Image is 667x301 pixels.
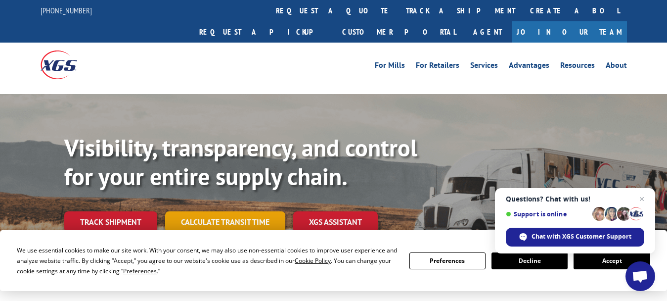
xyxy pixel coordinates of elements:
[560,61,595,72] a: Resources
[41,5,92,15] a: [PHONE_NUMBER]
[463,21,512,43] a: Agent
[506,195,644,203] span: Questions? Chat with us!
[17,245,397,276] div: We use essential cookies to make our site work. With your consent, we may also use non-essential ...
[574,252,650,269] button: Accept
[335,21,463,43] a: Customer Portal
[606,61,627,72] a: About
[506,228,644,247] span: Chat with XGS Customer Support
[192,21,335,43] a: Request a pickup
[506,210,589,218] span: Support is online
[123,267,157,275] span: Preferences
[375,61,405,72] a: For Mills
[491,252,568,269] button: Decline
[293,211,378,233] a: XGS ASSISTANT
[470,61,498,72] a: Services
[416,61,459,72] a: For Retailers
[409,252,486,269] button: Preferences
[509,61,549,72] a: Advantages
[64,132,417,192] b: Visibility, transparency, and control for your entire supply chain.
[64,211,157,232] a: Track shipment
[295,256,331,265] span: Cookie Policy
[625,261,655,291] a: Open chat
[532,232,631,241] span: Chat with XGS Customer Support
[512,21,627,43] a: Join Our Team
[165,211,285,233] a: Calculate transit time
